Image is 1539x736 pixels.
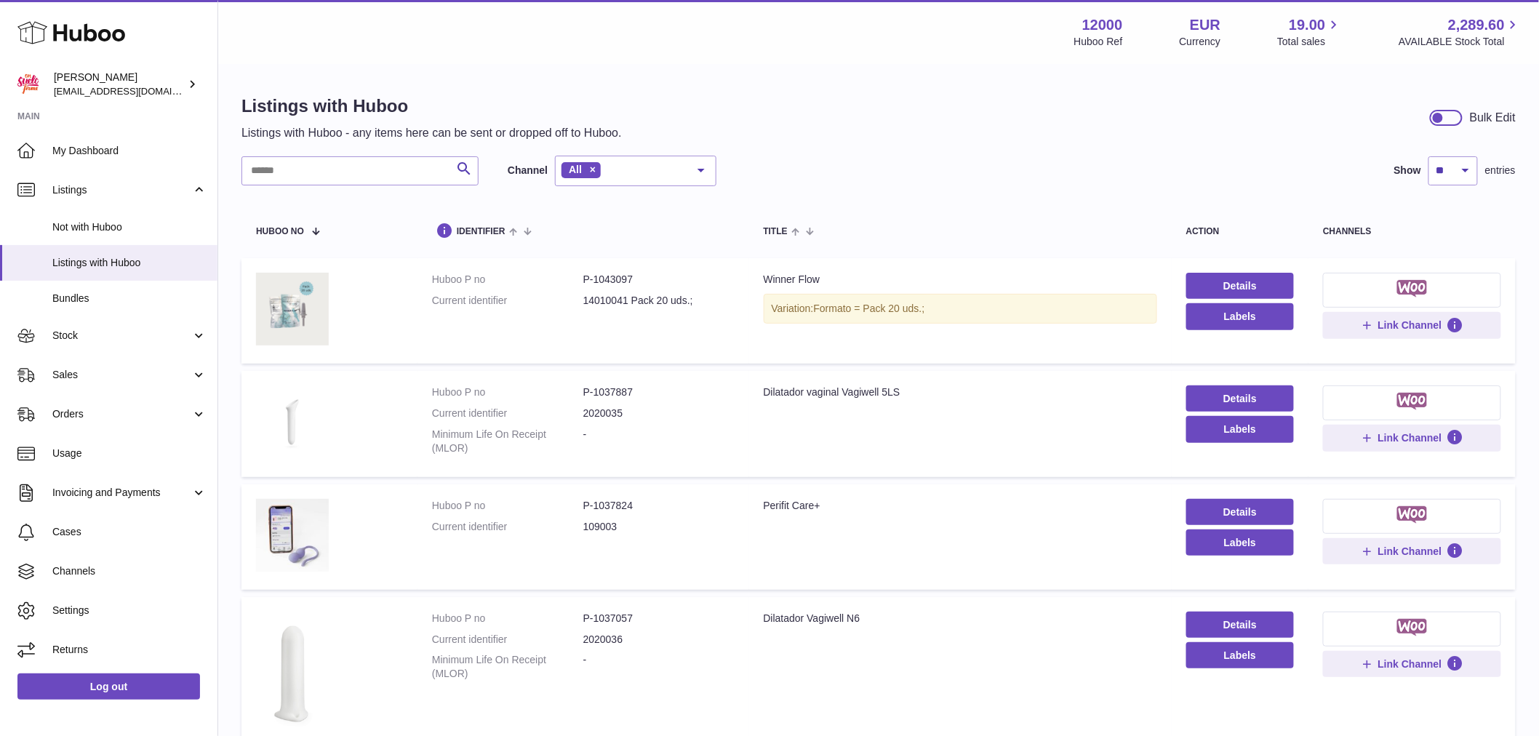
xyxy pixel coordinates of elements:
span: AVAILABLE Stock Total [1399,35,1522,49]
dd: - [583,428,735,455]
img: Perifit Care+ [256,499,329,572]
img: woocommerce-small.png [1397,393,1427,410]
span: Settings [52,604,207,617]
div: action [1186,227,1295,236]
span: [EMAIL_ADDRESS][DOMAIN_NAME] [54,85,214,97]
span: Sales [52,368,191,382]
dd: P-1037057 [583,612,735,625]
dt: Huboo P no [432,499,583,513]
dd: P-1043097 [583,273,735,287]
div: channels [1323,227,1501,236]
span: title [764,227,788,236]
img: Winner Flow [256,273,329,345]
span: Total sales [1277,35,1342,49]
button: Labels [1186,303,1295,329]
span: 19.00 [1289,15,1325,35]
strong: 12000 [1082,15,1123,35]
span: Huboo no [256,227,304,236]
span: Usage [52,447,207,460]
dt: Current identifier [432,520,583,534]
strong: EUR [1190,15,1220,35]
dd: 2020035 [583,407,735,420]
button: Link Channel [1323,312,1501,338]
span: entries [1485,164,1516,177]
span: Listings with Huboo [52,256,207,270]
h1: Listings with Huboo [241,95,622,118]
span: Returns [52,643,207,657]
span: identifier [457,227,505,236]
span: Stock [52,329,191,343]
span: Link Channel [1378,545,1442,558]
img: Dilatador Vagiwell N6 [256,612,329,729]
img: Dilatador vaginal Vagiwell 5LS [256,385,329,458]
dt: Current identifier [432,407,583,420]
span: Link Channel [1378,319,1442,332]
dd: 14010041 Pack 20 uds.; [583,294,735,308]
dt: Huboo P no [432,612,583,625]
a: 19.00 Total sales [1277,15,1342,49]
span: Channels [52,564,207,578]
span: Orders [52,407,191,421]
button: Link Channel [1323,651,1501,677]
img: woocommerce-small.png [1397,619,1427,636]
span: Cases [52,525,207,539]
img: internalAdmin-12000@internal.huboo.com [17,73,39,95]
dt: Minimum Life On Receipt (MLOR) [432,428,583,455]
div: Huboo Ref [1074,35,1123,49]
dt: Current identifier [432,294,583,308]
label: Show [1394,164,1421,177]
div: [PERSON_NAME] [54,71,185,98]
div: Variation: [764,294,1157,324]
dd: P-1037824 [583,499,735,513]
img: woocommerce-small.png [1397,280,1427,297]
label: Channel [508,164,548,177]
span: My Dashboard [52,144,207,158]
a: Log out [17,673,200,700]
span: Formato = Pack 20 uds.; [814,303,925,314]
div: Currency [1180,35,1221,49]
dt: Current identifier [432,633,583,647]
button: Labels [1186,642,1295,668]
span: 2,289.60 [1448,15,1505,35]
a: Details [1186,273,1295,299]
span: Not with Huboo [52,220,207,234]
span: Invoicing and Payments [52,486,191,500]
span: Listings [52,183,191,197]
button: Labels [1186,416,1295,442]
button: Link Channel [1323,538,1501,564]
a: Details [1186,385,1295,412]
dd: P-1037887 [583,385,735,399]
div: Bulk Edit [1470,110,1516,126]
dd: 2020036 [583,633,735,647]
button: Labels [1186,529,1295,556]
dt: Huboo P no [432,273,583,287]
a: Details [1186,499,1295,525]
dd: 109003 [583,520,735,534]
p: Listings with Huboo - any items here can be sent or dropped off to Huboo. [241,125,622,141]
div: Winner Flow [764,273,1157,287]
dt: Minimum Life On Receipt (MLOR) [432,653,583,681]
button: Link Channel [1323,425,1501,451]
span: Bundles [52,292,207,305]
span: Link Channel [1378,431,1442,444]
a: Details [1186,612,1295,638]
div: Dilatador vaginal Vagiwell 5LS [764,385,1157,399]
span: All [569,164,582,175]
a: 2,289.60 AVAILABLE Stock Total [1399,15,1522,49]
div: Perifit Care+ [764,499,1157,513]
dt: Huboo P no [432,385,583,399]
div: Dilatador Vagiwell N6 [764,612,1157,625]
dd: - [583,653,735,681]
span: Link Channel [1378,657,1442,671]
img: woocommerce-small.png [1397,506,1427,524]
